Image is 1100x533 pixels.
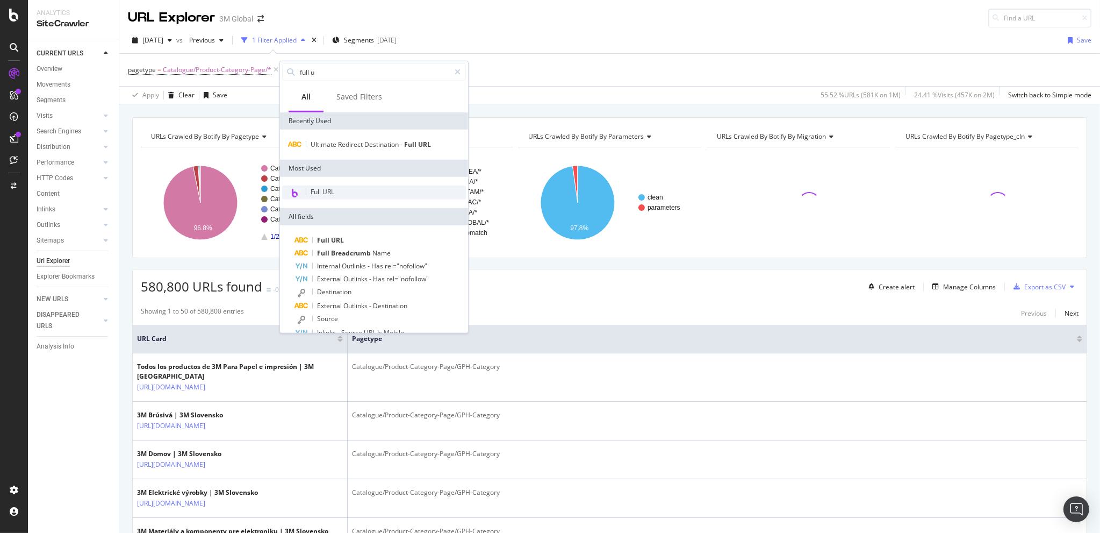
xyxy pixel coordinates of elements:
[128,32,176,49] button: [DATE]
[164,87,195,104] button: Clear
[821,90,901,100] div: 55.52 % URLs ( 581K on 1M )
[237,32,310,49] button: 1 Filter Applied
[157,65,161,74] span: =
[252,35,297,45] div: 1 Filter Applied
[37,219,60,231] div: Outlinks
[1063,32,1091,49] button: Save
[526,128,692,145] h4: URLs Crawled By Botify By parameters
[37,271,111,282] a: Explorer Bookmarks
[37,79,70,90] div: Movements
[37,188,111,200] a: Content
[270,216,312,223] text: Catalogue/P…
[317,301,343,310] span: External
[386,274,429,283] span: rel="nofollow"
[137,410,252,420] div: 3M Brúsivá | 3M Slovensko
[37,63,111,75] a: Overview
[337,328,341,337] span: -
[648,204,680,211] text: parameters
[128,65,156,74] span: pagetype
[317,328,337,337] span: Inlinks
[373,274,386,283] span: Has
[317,287,351,296] span: Destination
[37,126,81,137] div: Search Engines
[280,208,468,225] div: All fields
[128,9,215,27] div: URL Explorer
[199,87,227,104] button: Save
[141,307,244,319] div: Showing 1 to 50 of 580,800 entries
[37,141,70,153] div: Distribution
[369,301,373,310] span: -
[273,285,293,294] div: -0.12%
[331,236,344,245] span: URL
[37,188,60,200] div: Content
[903,128,1069,145] h4: URLs Crawled By Botify By pagetype_cln
[352,334,1061,344] span: pagetype
[142,35,163,45] span: 2025 Aug. 31st
[328,32,401,49] button: Segments[DATE]
[280,160,468,177] div: Most Used
[570,224,588,232] text: 97.8%
[270,185,312,193] text: Catalogue/P…
[267,288,271,292] img: Equal
[37,95,111,106] a: Segments
[459,188,484,196] text: LATAM/*
[37,95,66,106] div: Segments
[1021,307,1047,319] button: Previous
[369,274,373,283] span: -
[373,301,407,310] span: Destination
[459,219,489,226] text: GLOBAL/*
[343,274,369,283] span: Outlinks
[377,35,397,45] div: [DATE]
[280,112,468,130] div: Recently Used
[301,91,311,102] div: All
[715,128,880,145] h4: URLs Crawled By Botify By migration
[37,294,100,305] a: NEW URLS
[270,205,312,213] text: Catalogue/P…
[988,9,1091,27] input: Find a URL
[311,187,334,196] span: Full URL
[37,204,100,215] a: Inlinks
[37,173,100,184] a: HTTP Codes
[141,156,322,250] svg: A chart.
[137,382,205,393] a: [URL][DOMAIN_NAME]
[151,132,259,141] span: URLs Crawled By Botify By pagetype
[317,274,343,283] span: External
[128,87,159,104] button: Apply
[141,278,262,295] span: 580,800 URLs found
[37,126,100,137] a: Search Engines
[37,219,100,231] a: Outlinks
[879,282,915,292] div: Create alert
[1009,278,1066,295] button: Export as CSV
[37,48,100,59] a: CURRENT URLS
[37,141,100,153] a: Distribution
[518,156,700,250] div: A chart.
[185,32,228,49] button: Previous
[338,140,364,149] span: Redirect
[178,90,195,100] div: Clear
[37,110,100,122] a: Visits
[371,261,385,271] span: Has
[310,35,319,46] div: times
[1004,87,1091,104] button: Switch back to Simple mode
[336,91,382,102] div: Saved Filters
[37,271,95,282] div: Explorer Bookmarks
[37,110,53,122] div: Visits
[372,248,391,258] span: Name
[418,140,431,149] span: URL
[364,140,400,149] span: Destination
[37,294,68,305] div: NEW URLS
[163,62,271,77] span: Catalogue/Product-Category-Page/*
[352,488,1082,498] div: Catalogue/Product-Category-Page/GPH-Category
[459,168,481,175] text: EMEA/*
[331,248,372,258] span: Breadcrumb
[270,233,279,240] text: 1/2
[270,165,312,172] text: Catalogue/P…
[1008,90,1091,100] div: Switch back to Simple mode
[37,79,111,90] a: Movements
[317,236,331,245] span: Full
[37,255,70,267] div: Url Explorer
[270,175,312,182] text: Catalogue/P…
[37,157,74,168] div: Performance
[1077,35,1091,45] div: Save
